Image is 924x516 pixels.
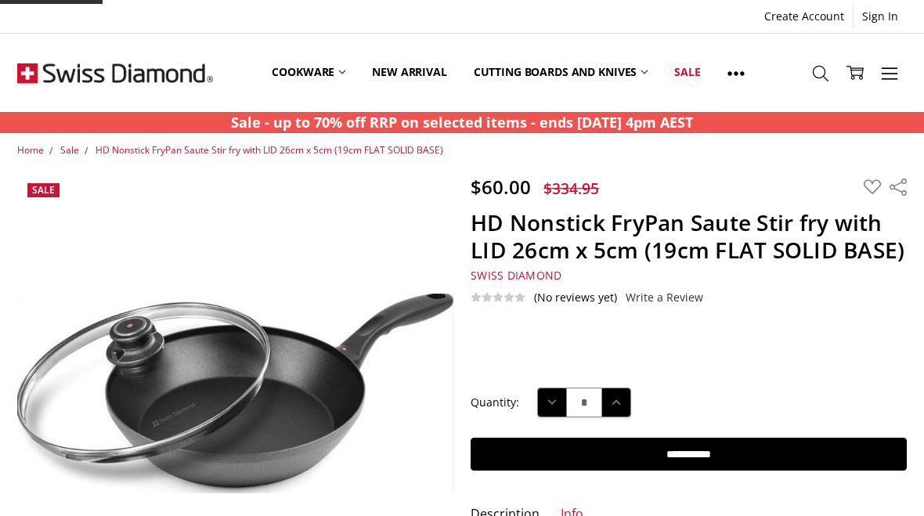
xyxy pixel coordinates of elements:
a: Sign In [854,5,907,27]
span: Swiss Diamond [471,268,561,283]
span: (No reviews yet) [534,291,617,304]
a: New arrival [359,38,460,107]
strong: Sale - up to 70% off RRP on selected items - ends [DATE] 4pm AEST [231,113,693,132]
a: Cookware [258,38,359,107]
label: Quantity: [471,394,519,411]
a: HD Nonstick FryPan Saute Stir fry with LID 26cm x 5cm (19cm FLAT SOLID BASE) [96,143,443,157]
span: $334.95 [543,178,599,199]
a: Cutting boards and knives [460,38,662,107]
h1: HD Nonstick FryPan Saute Stir fry with LID 26cm x 5cm (19cm FLAT SOLID BASE) [471,209,906,264]
a: Sale [661,38,713,107]
a: Sale [60,143,79,157]
a: Create Account [756,5,853,27]
a: Home [17,143,44,157]
span: $60.00 [471,174,531,200]
img: Free Shipping On Every Order [17,34,213,112]
a: Show All [714,38,758,108]
span: Sale [32,183,55,197]
a: Write a Review [626,291,703,304]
